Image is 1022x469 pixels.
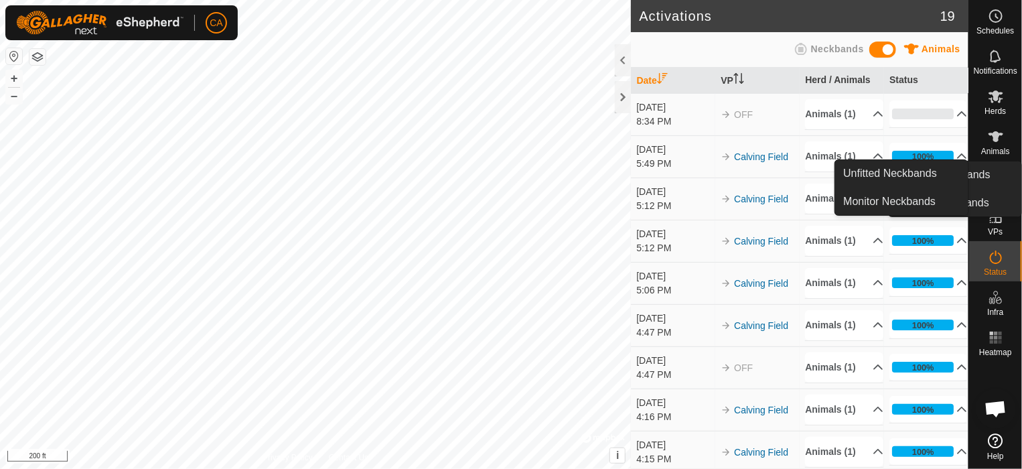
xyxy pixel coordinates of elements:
div: 4:15 PM [636,452,714,466]
span: Animals [981,147,1010,155]
span: Animals [922,44,960,54]
div: 100% [912,319,934,332]
p-accordion-header: 0% [889,100,967,127]
div: 100% [892,235,954,246]
img: arrow [721,447,731,458]
div: 100% [892,446,954,457]
img: arrow [721,194,731,204]
a: Privacy Policy [263,452,313,464]
span: Schedules [976,27,1014,35]
th: Herd / Animals [800,68,884,94]
div: 100% [912,361,934,374]
p-accordion-header: 100% [889,143,967,170]
a: Monitor Neckbands [835,188,968,215]
span: 19 [940,6,955,26]
div: 100% [892,277,954,288]
div: [DATE] [636,269,714,283]
p-sorticon: Activate to sort [657,75,668,86]
div: 100% [892,151,954,161]
div: 5:06 PM [636,283,714,297]
div: [DATE] [636,396,714,410]
p-accordion-header: 100% [889,227,967,254]
div: Open chat [976,389,1016,429]
button: + [6,70,22,86]
p-accordion-header: Animals (1) [805,395,883,425]
p-accordion-header: 100% [889,354,967,381]
img: arrow [721,362,731,373]
img: arrow [721,109,731,120]
img: arrow [721,320,731,331]
img: arrow [721,278,731,289]
p-accordion-header: Animals (1) [805,268,883,298]
img: arrow [721,405,731,415]
span: Neckbands [811,44,864,54]
div: [DATE] [636,100,714,115]
a: Calving Field [734,320,788,331]
div: 8:34 PM [636,115,714,129]
p-accordion-header: Animals (1) [805,352,883,383]
a: Calving Field [734,278,788,289]
a: Calving Field [734,447,788,458]
span: CA [210,16,222,30]
th: VP [715,68,800,94]
div: 100% [892,404,954,415]
a: Calving Field [734,151,788,162]
div: 5:12 PM [636,199,714,213]
img: Gallagher Logo [16,11,184,35]
p-accordion-header: 100% [889,396,967,423]
span: Herds [984,107,1006,115]
div: 100% [912,150,934,163]
div: [DATE] [636,354,714,368]
button: i [610,448,625,463]
div: 4:47 PM [636,368,714,382]
p-accordion-header: Animals (1) [805,310,883,340]
span: Heatmap [979,348,1012,356]
div: [DATE] [636,227,714,241]
th: Date [631,68,715,94]
span: OFF [734,362,753,373]
p-accordion-header: Animals (1) [805,226,883,256]
p-accordion-header: Animals (1) [805,141,883,172]
span: Monitor Neckbands [843,194,936,210]
div: [DATE] [636,185,714,199]
span: VPs [988,228,1003,236]
a: Unfitted Neckbands [835,160,968,187]
div: [DATE] [636,143,714,157]
a: Help [969,428,1022,466]
div: 100% [912,446,934,458]
div: 5:49 PM [636,157,714,171]
span: Infra [987,308,1003,316]
div: 4:47 PM [636,326,714,340]
p-accordion-header: Animals (1) [805,184,883,214]
p-accordion-header: 100% [889,269,967,296]
span: Help [987,452,1004,460]
span: Status [984,268,1007,276]
div: 100% [892,362,954,373]
p-sorticon: Activate to sort [733,75,744,86]
div: 100% [912,403,934,416]
h2: Activations [639,8,940,24]
img: arrow [721,236,731,247]
div: [DATE] [636,312,714,326]
th: Status [884,68,968,94]
span: i [616,450,619,461]
div: 5:12 PM [636,241,714,255]
div: 0% [892,109,954,119]
button: Map Layers [29,49,46,65]
div: 4:16 PM [636,410,714,424]
div: 100% [912,234,934,247]
span: Notifications [974,67,1017,75]
span: Unfitted Neckbands [843,165,937,182]
button: Reset Map [6,48,22,64]
p-accordion-header: 100% [889,438,967,465]
button: – [6,88,22,104]
div: [DATE] [636,438,714,452]
p-accordion-header: 100% [889,312,967,338]
a: Calving Field [734,194,788,204]
p-accordion-header: Animals (1) [805,99,883,129]
img: arrow [721,151,731,162]
span: OFF [734,109,753,120]
a: Calving Field [734,236,788,247]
